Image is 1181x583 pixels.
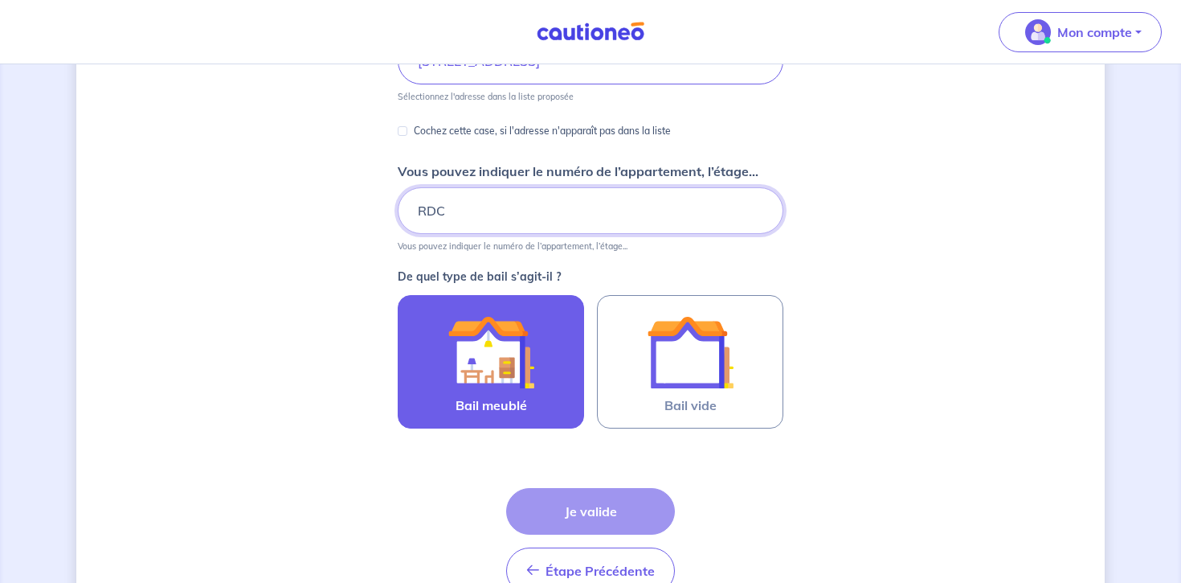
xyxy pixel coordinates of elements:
input: Appartement 2 [398,187,783,234]
p: Sélectionnez l'adresse dans la liste proposée [398,91,574,102]
p: Vous pouvez indiquer le numéro de l’appartement, l’étage... [398,162,758,181]
button: illu_account_valid_menu.svgMon compte [999,12,1162,52]
span: Bail vide [664,396,717,415]
img: illu_account_valid_menu.svg [1025,19,1051,45]
p: De quel type de bail s’agit-il ? [398,271,783,282]
p: Mon compte [1057,23,1132,42]
img: illu_furnished_lease.svg [447,309,534,396]
img: illu_empty_lease.svg [647,309,734,396]
span: Étape Précédente [546,563,655,579]
p: Cochez cette case, si l'adresse n'apparaît pas dans la liste [414,121,671,141]
p: Vous pouvez indiquer le numéro de l’appartement, l’étage... [398,240,627,252]
span: Bail meublé [456,396,527,415]
img: Cautioneo [530,22,651,42]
